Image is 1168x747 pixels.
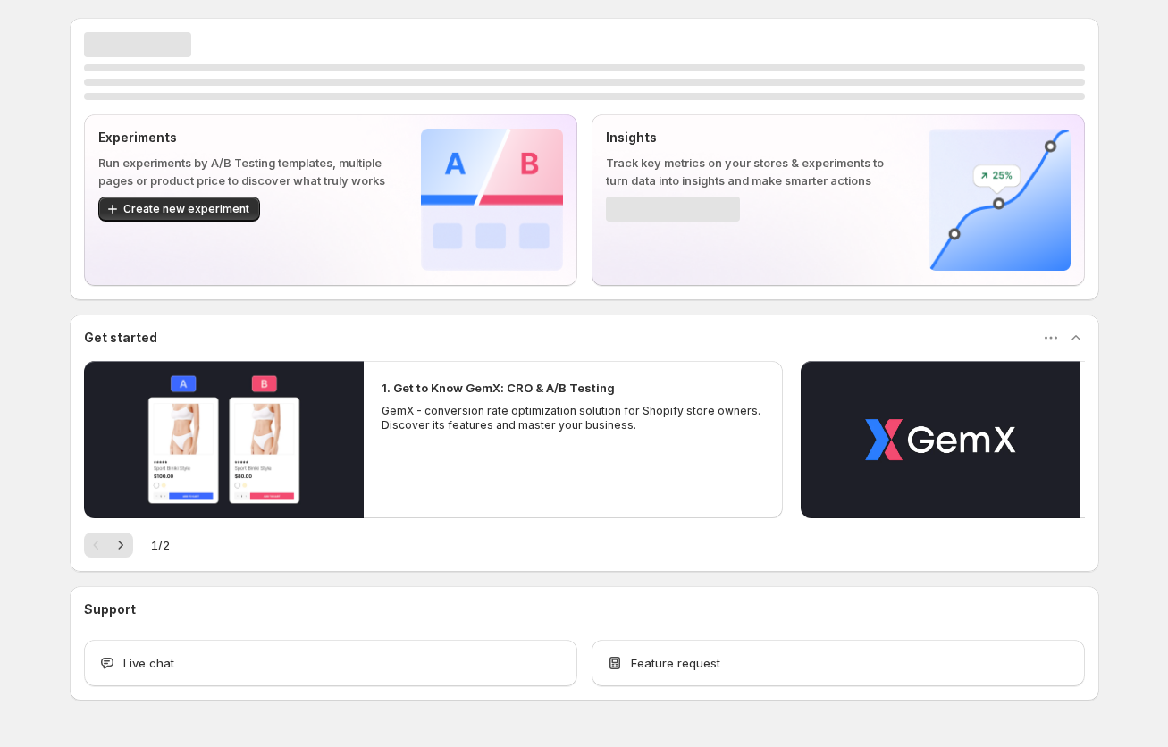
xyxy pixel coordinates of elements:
[151,536,170,554] span: 1 / 2
[84,600,136,618] h3: Support
[421,129,563,271] img: Experiments
[382,379,615,397] h2: 1. Get to Know GemX: CRO & A/B Testing
[929,129,1071,271] img: Insights
[84,361,364,518] button: Play video
[123,654,174,672] span: Live chat
[98,197,260,222] button: Create new experiment
[606,129,900,147] p: Insights
[606,154,900,189] p: Track key metrics on your stores & experiments to turn data into insights and make smarter actions
[382,404,766,432] p: GemX - conversion rate optimization solution for Shopify store owners. Discover its features and ...
[801,361,1080,518] button: Play video
[84,533,133,558] nav: Pagination
[98,154,392,189] p: Run experiments by A/B Testing templates, multiple pages or product price to discover what truly ...
[123,202,249,216] span: Create new experiment
[631,654,720,672] span: Feature request
[84,329,157,347] h3: Get started
[98,129,392,147] p: Experiments
[108,533,133,558] button: Next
